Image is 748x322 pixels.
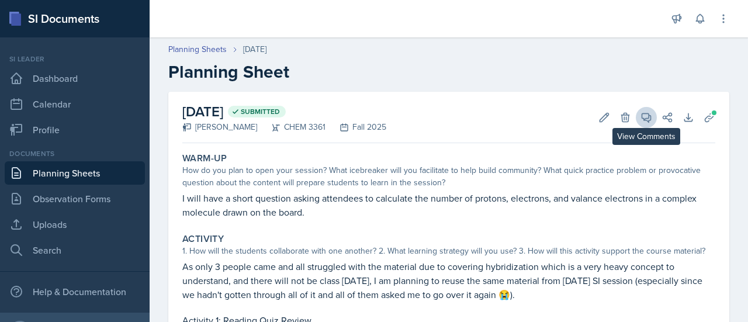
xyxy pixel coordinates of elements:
a: Planning Sheets [5,161,145,185]
a: Calendar [5,92,145,116]
div: Documents [5,148,145,159]
div: Help & Documentation [5,280,145,303]
h2: [DATE] [182,101,386,122]
span: Submitted [241,107,280,116]
a: Search [5,238,145,262]
div: [PERSON_NAME] [182,121,257,133]
a: Uploads [5,213,145,236]
div: How do you plan to open your session? What icebreaker will you facilitate to help build community... [182,164,715,189]
p: I will have a short question asking attendees to calculate the number of protons, electrons, and ... [182,191,715,219]
div: CHEM 3361 [257,121,325,133]
p: As only 3 people came and all struggled with the material due to covering hybridization which is ... [182,259,715,302]
div: [DATE] [243,43,266,56]
a: Dashboard [5,67,145,90]
div: 1. How will the students collaborate with one another? 2. What learning strategy will you use? 3.... [182,245,715,257]
button: View Comments [636,107,657,128]
div: Si leader [5,54,145,64]
label: Activity [182,233,224,245]
div: Fall 2025 [325,121,386,133]
a: Observation Forms [5,187,145,210]
a: Planning Sheets [168,43,227,56]
label: Warm-Up [182,153,227,164]
h2: Planning Sheet [168,61,729,82]
a: Profile [5,118,145,141]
